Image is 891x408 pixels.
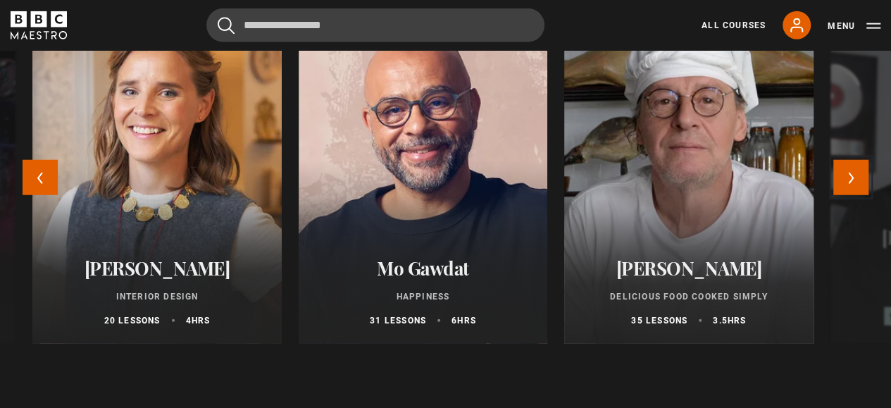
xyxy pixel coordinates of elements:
p: 4 [186,314,211,327]
p: 6 [451,314,476,327]
h2: [PERSON_NAME] [49,257,264,279]
button: Submit the search query [218,16,235,34]
h2: Mo Gawdat [316,257,530,279]
button: Toggle navigation [828,18,880,32]
a: All Courses [702,18,766,31]
a: [PERSON_NAME] Interior Design 20 lessons 4hrs New [32,6,281,344]
abbr: hrs [457,316,476,326]
svg: BBC Maestro [11,11,67,39]
p: Delicious Food Cooked Simply [581,290,796,303]
a: [PERSON_NAME] Delicious Food Cooked Simply 35 lessons 3.5hrs [564,6,813,344]
p: 35 lessons [631,314,687,327]
p: 20 lessons [104,314,161,327]
p: Happiness [316,290,530,303]
a: Mo Gawdat Happiness 31 lessons 6hrs [299,6,547,344]
p: 31 lessons [370,314,426,327]
h2: [PERSON_NAME] [581,257,796,279]
p: 3.5 [713,314,746,327]
input: Search [206,8,544,42]
abbr: hrs [192,316,211,326]
p: Interior Design [49,290,264,303]
abbr: hrs [728,316,747,326]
